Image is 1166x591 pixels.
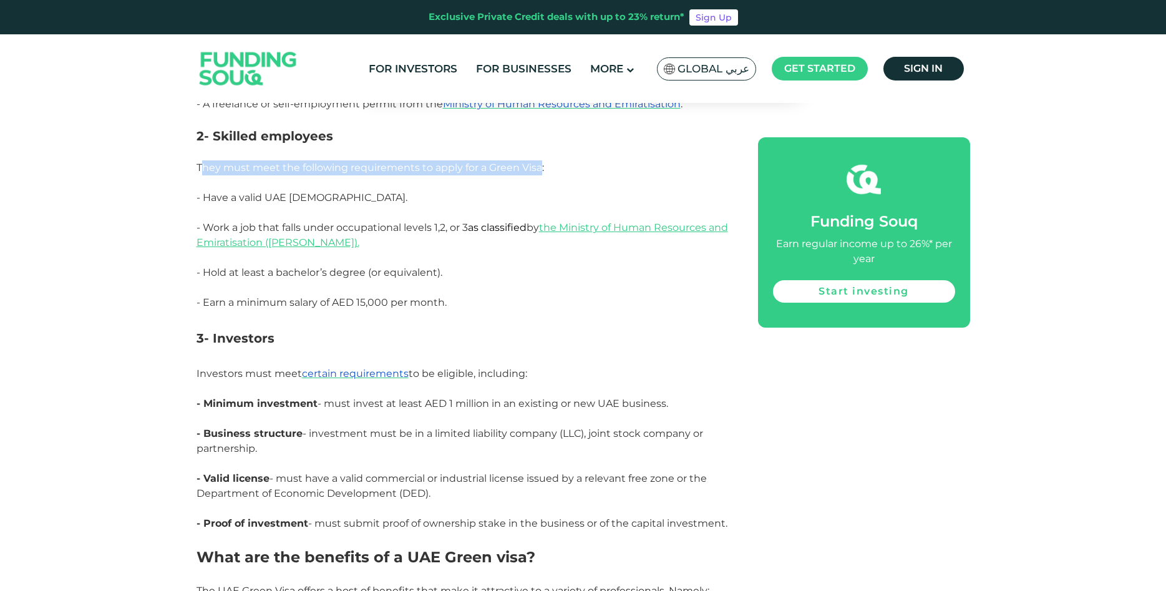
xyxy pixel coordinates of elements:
span: Get started [784,62,855,74]
a: certain requirements [302,368,409,379]
strong: - Valid license [197,472,270,484]
span: - A freelance or self-employment permit from the . [197,98,683,110]
span: - Have a valid UAE [DEMOGRAPHIC_DATA]. [197,192,407,203]
div: Exclusive Private Credit deals with up to 23% return* [429,10,684,24]
span: What are the benefits of a UAE Green visa? [197,548,535,566]
strong: - Business structure [197,427,303,439]
a: Ministry of Human Resources and Emiratisation [443,98,681,110]
strong: - Minimum investment [197,398,318,409]
span: - Work a job that falls under occupational levels 1,2, or 3 by [197,222,728,248]
a: For Investors [366,59,460,79]
span: They must meet the following requirements to apply for a Green Visa: [197,162,544,173]
span: as classified [468,222,527,233]
span: - must have a valid commercial or industrial license issued by a relevant free zone or the Depart... [197,472,707,499]
a: For Businesses [473,59,575,79]
span: Global عربي [678,62,749,76]
span: - must submit proof of ownership stake in the business or of the capital investment. [197,517,727,529]
span: 3- Investors [197,331,274,346]
span: - must invest at least AED 1 million in an existing or new UAE business. [197,398,668,409]
span: Funding Souq [810,212,918,230]
span: Sign in [904,62,943,74]
span: Investors must meet to be eligible, including: [197,368,527,379]
span: - Hold at least a bachelor’s degree (or equivalent). [197,266,442,278]
a: Sign in [883,57,964,81]
img: SA Flag [664,64,675,74]
span: 2- Skilled employees [197,129,333,144]
a: Start investing [773,280,955,303]
div: Earn regular income up to 26%* per year [773,237,955,266]
a: Sign Up [689,9,738,26]
span: - investment must be in a limited liability company (LLC), joint stock company or partnership. [197,427,703,454]
img: Logo [187,37,309,100]
strong: - Proof of investment [197,517,308,529]
span: - Earn a minimum salary of AED 15,000 per month. [197,296,447,308]
img: fsicon [847,162,881,197]
span: More [590,62,623,75]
